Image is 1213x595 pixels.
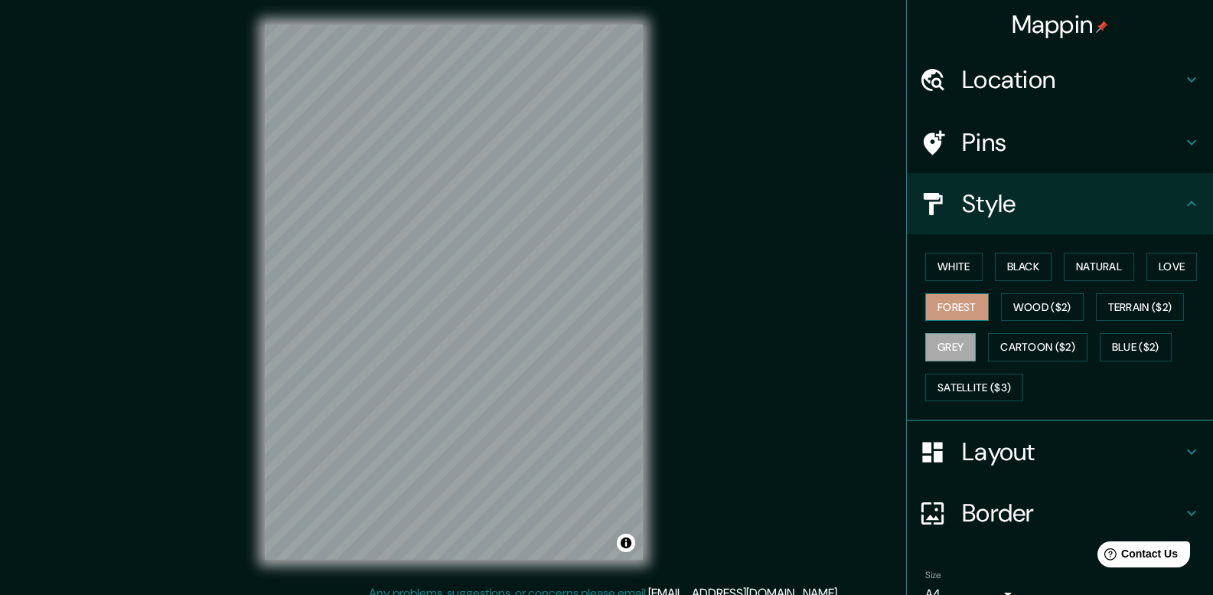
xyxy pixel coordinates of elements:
[925,253,983,281] button: White
[962,64,1182,95] h4: Location
[1001,293,1084,322] button: Wood ($2)
[962,127,1182,158] h4: Pins
[1100,333,1172,361] button: Blue ($2)
[1146,253,1197,281] button: Love
[962,188,1182,219] h4: Style
[907,482,1213,544] div: Border
[1077,535,1196,578] iframe: Help widget launcher
[925,333,976,361] button: Grey
[907,421,1213,482] div: Layout
[995,253,1052,281] button: Black
[265,25,643,560] canvas: Map
[925,293,989,322] button: Forest
[962,498,1182,528] h4: Border
[1012,9,1109,40] h4: Mappin
[925,374,1023,402] button: Satellite ($3)
[907,49,1213,110] div: Location
[907,112,1213,173] div: Pins
[1096,293,1185,322] button: Terrain ($2)
[962,436,1182,467] h4: Layout
[907,173,1213,234] div: Style
[1096,21,1108,33] img: pin-icon.png
[617,534,635,552] button: Toggle attribution
[925,569,941,582] label: Size
[1064,253,1134,281] button: Natural
[988,333,1087,361] button: Cartoon ($2)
